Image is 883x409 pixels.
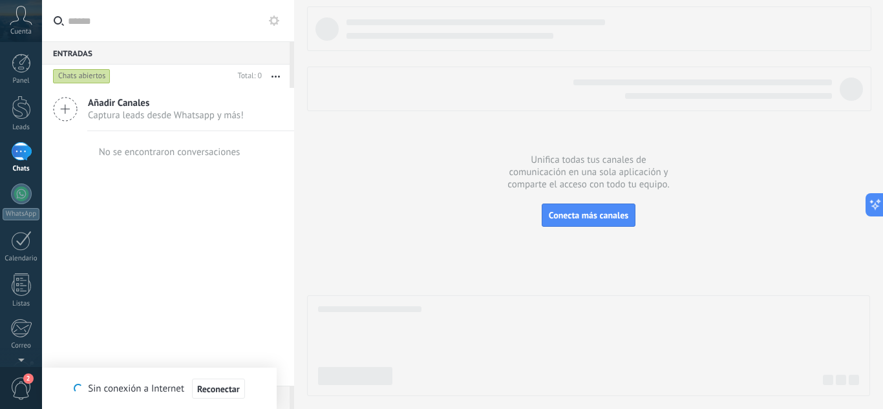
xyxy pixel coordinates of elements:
[192,379,245,399] button: Reconectar
[233,70,262,83] div: Total: 0
[3,342,40,350] div: Correo
[42,41,290,65] div: Entradas
[549,209,628,221] span: Conecta más canales
[10,28,32,36] span: Cuenta
[3,208,39,220] div: WhatsApp
[23,373,34,384] span: 2
[3,300,40,308] div: Listas
[3,165,40,173] div: Chats
[3,255,40,263] div: Calendario
[53,68,111,84] div: Chats abiertos
[197,384,240,393] span: Reconectar
[542,204,635,227] button: Conecta más canales
[88,97,244,109] span: Añadir Canales
[3,123,40,132] div: Leads
[88,109,244,121] span: Captura leads desde Whatsapp y más!
[99,146,240,158] div: No se encontraron conversaciones
[74,378,244,399] div: Sin conexión a Internet
[262,65,290,88] button: Más
[3,77,40,85] div: Panel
